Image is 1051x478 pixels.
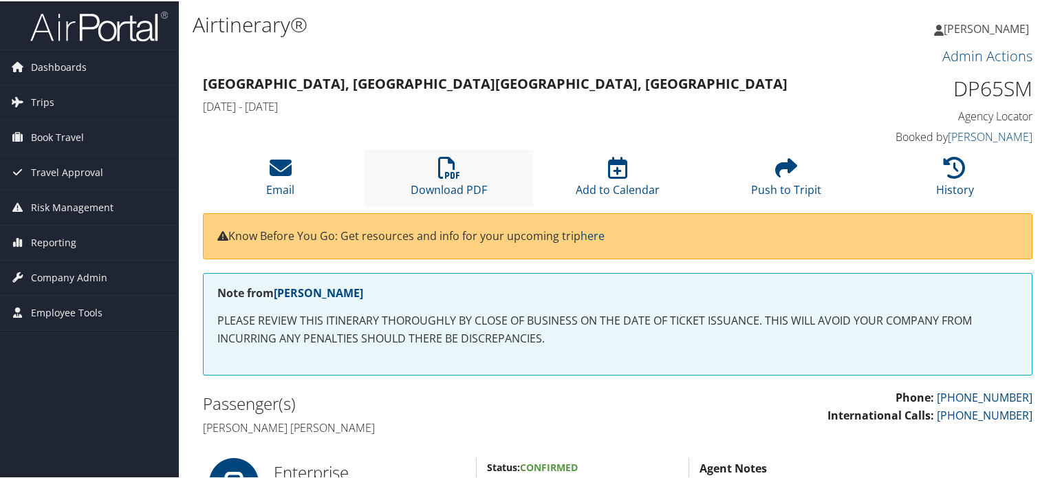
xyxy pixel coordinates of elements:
[841,107,1032,122] h4: Agency Locator
[937,406,1032,422] a: [PHONE_NUMBER]
[31,259,107,294] span: Company Admin
[203,419,607,434] h4: [PERSON_NAME] [PERSON_NAME]
[266,163,294,196] a: Email
[827,406,934,422] strong: International Calls:
[576,163,660,196] a: Add to Calendar
[31,154,103,188] span: Travel Approval
[896,389,934,404] strong: Phone:
[942,45,1032,64] a: Admin Actions
[411,163,487,196] a: Download PDF
[581,227,605,242] a: here
[31,119,84,153] span: Book Travel
[936,163,974,196] a: History
[841,128,1032,143] h4: Booked by
[274,284,363,299] a: [PERSON_NAME]
[31,224,76,259] span: Reporting
[217,226,1018,244] p: Know Before You Go: Get resources and info for your upcoming trip
[751,163,821,196] a: Push to Tripit
[944,20,1029,35] span: [PERSON_NAME]
[937,389,1032,404] a: [PHONE_NUMBER]
[217,311,1018,346] p: PLEASE REVIEW THIS ITINERARY THOROUGHLY BY CLOSE OF BUSINESS ON THE DATE OF TICKET ISSUANCE. THIS...
[30,9,168,41] img: airportal-logo.png
[193,9,759,38] h1: Airtinerary®
[700,459,767,475] strong: Agent Notes
[934,7,1043,48] a: [PERSON_NAME]
[31,189,113,224] span: Risk Management
[203,98,820,113] h4: [DATE] - [DATE]
[31,84,54,118] span: Trips
[31,294,102,329] span: Employee Tools
[841,73,1032,102] h1: DP65SM
[203,73,788,91] strong: [GEOGRAPHIC_DATA], [GEOGRAPHIC_DATA] [GEOGRAPHIC_DATA], [GEOGRAPHIC_DATA]
[203,391,607,414] h2: Passenger(s)
[487,459,520,472] strong: Status:
[520,459,578,472] span: Confirmed
[948,128,1032,143] a: [PERSON_NAME]
[31,49,87,83] span: Dashboards
[217,284,363,299] strong: Note from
